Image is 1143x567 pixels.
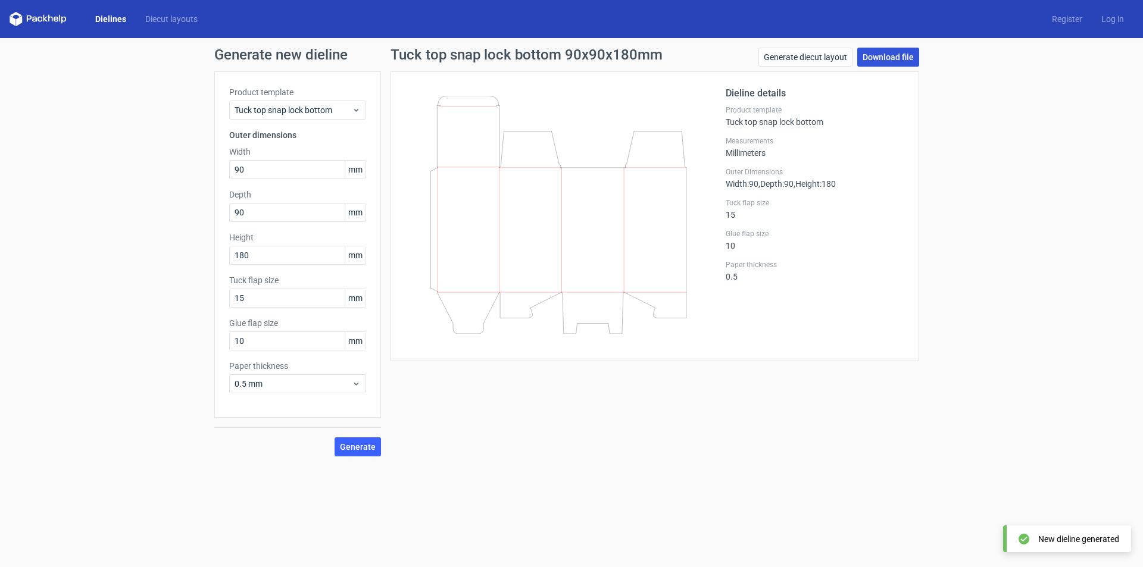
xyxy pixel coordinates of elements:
h1: Generate new dieline [214,48,929,62]
span: , Depth : 90 [758,179,794,189]
span: mm [345,161,366,178]
a: Diecut layouts [136,13,207,25]
span: Tuck top snap lock bottom [235,104,352,116]
label: Depth [229,189,366,201]
span: Generate [340,443,376,451]
span: mm [345,332,366,350]
span: mm [345,289,366,307]
label: Outer Dimensions [726,167,904,177]
label: Tuck flap size [726,198,904,208]
div: 10 [726,229,904,250]
label: Paper thickness [229,360,366,372]
label: Glue flap size [229,317,366,329]
a: Log in [1092,13,1133,25]
span: mm [345,203,366,221]
a: Dielines [86,13,136,25]
label: Tuck flap size [229,274,366,286]
a: Register [1042,13,1092,25]
h1: Tuck top snap lock bottom 90x90x180mm [391,48,663,62]
a: Download file [857,48,919,67]
label: Product template [229,86,366,98]
button: Generate [335,437,381,456]
label: Height [229,231,366,243]
div: 15 [726,198,904,220]
div: Millimeters [726,136,904,158]
label: Width [229,146,366,158]
span: , Height : 180 [794,179,836,189]
h3: Outer dimensions [229,129,366,141]
span: mm [345,246,366,264]
label: Glue flap size [726,229,904,239]
label: Measurements [726,136,904,146]
div: New dieline generated [1038,533,1119,545]
div: 0.5 [726,260,904,281]
div: Tuck top snap lock bottom [726,105,904,127]
span: 0.5 mm [235,378,352,390]
label: Paper thickness [726,260,904,270]
label: Product template [726,105,904,115]
span: Width : 90 [726,179,758,189]
h2: Dieline details [726,86,904,101]
a: Generate diecut layout [758,48,852,67]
